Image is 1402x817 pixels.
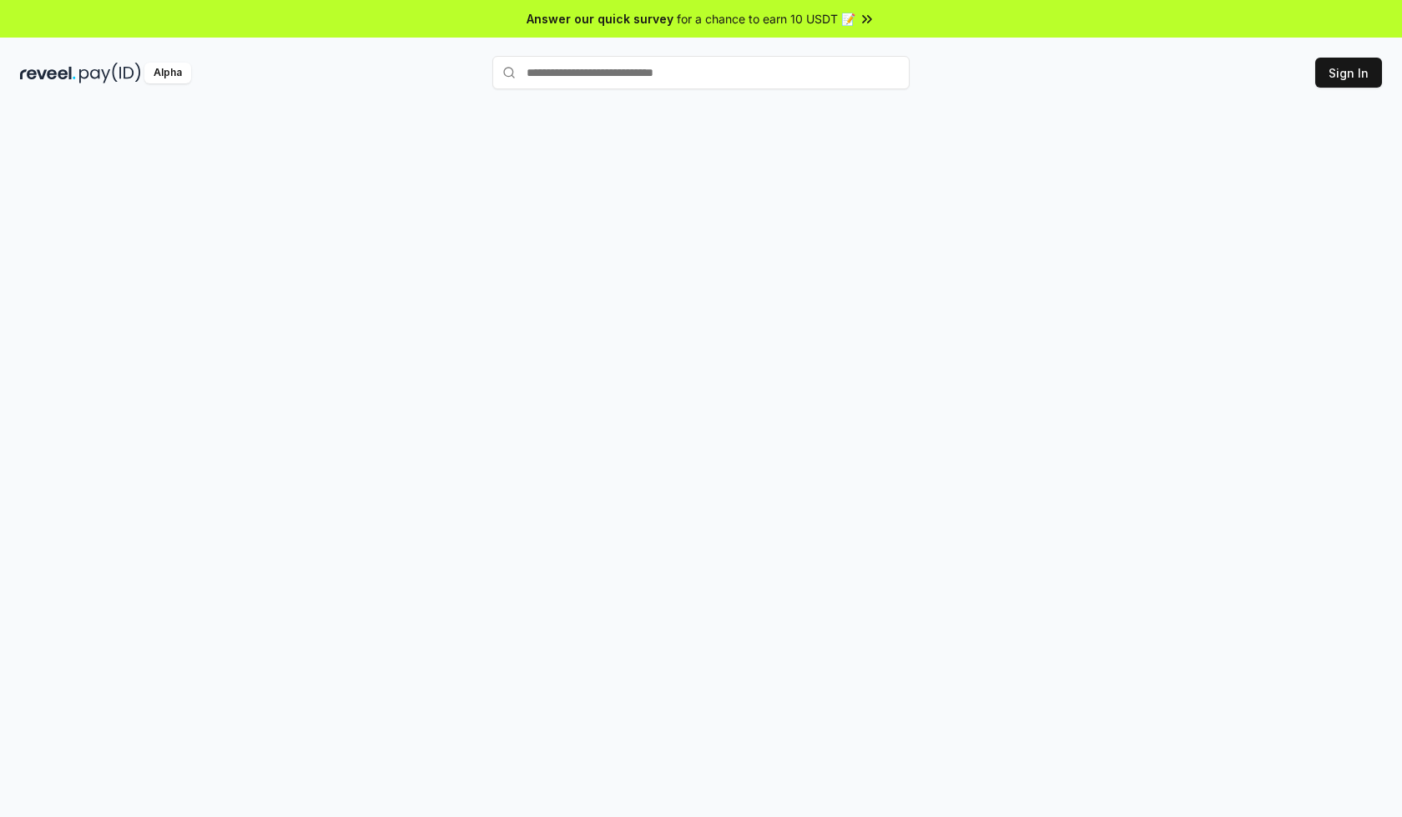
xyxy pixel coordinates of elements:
[1315,58,1382,88] button: Sign In
[79,63,141,83] img: pay_id
[144,63,191,83] div: Alpha
[527,10,673,28] span: Answer our quick survey
[20,63,76,83] img: reveel_dark
[677,10,855,28] span: for a chance to earn 10 USDT 📝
